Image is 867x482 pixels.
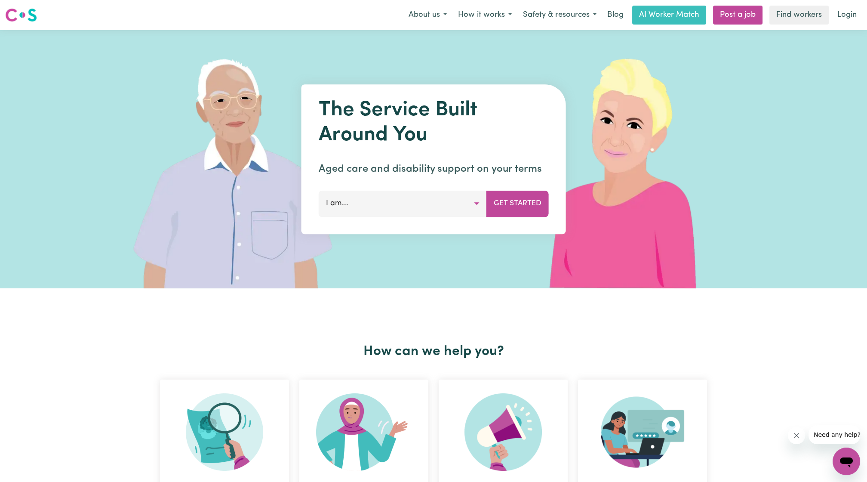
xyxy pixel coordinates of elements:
[809,425,860,444] iframe: Message from company
[788,427,805,444] iframe: Close message
[601,393,684,471] img: Provider
[319,191,487,216] button: I am...
[186,393,263,471] img: Search
[832,6,862,25] a: Login
[632,6,706,25] a: AI Worker Match
[5,5,37,25] a: Careseekers logo
[602,6,629,25] a: Blog
[316,393,412,471] img: Become Worker
[452,6,517,24] button: How it works
[5,7,37,23] img: Careseekers logo
[319,161,549,177] p: Aged care and disability support on your terms
[319,98,549,148] h1: The Service Built Around You
[713,6,762,25] a: Post a job
[517,6,602,24] button: Safety & resources
[833,448,860,475] iframe: Button to launch messaging window
[403,6,452,24] button: About us
[486,191,549,216] button: Get Started
[155,343,712,360] h2: How can we help you?
[769,6,829,25] a: Find workers
[464,393,542,471] img: Refer
[5,6,52,13] span: Need any help?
